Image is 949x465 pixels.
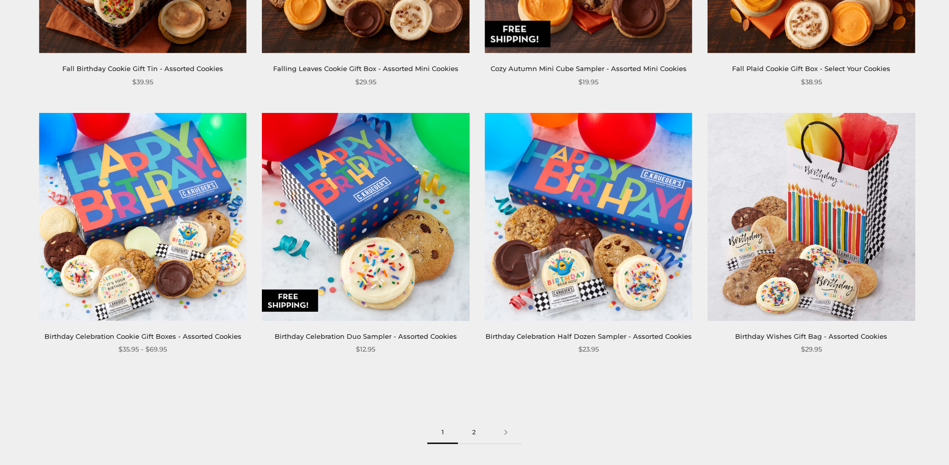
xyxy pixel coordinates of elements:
[801,344,822,355] span: $29.95
[735,332,887,340] a: Birthday Wishes Gift Bag - Assorted Cookies
[262,113,470,321] img: Birthday Celebration Duo Sampler - Assorted Cookies
[491,64,687,73] a: Cozy Autumn Mini Cube Sampler - Assorted Mini Cookies
[355,77,376,87] span: $29.95
[132,77,153,87] span: $39.95
[578,77,598,87] span: $19.95
[39,113,247,321] img: Birthday Celebration Cookie Gift Boxes - Assorted Cookies
[118,344,167,355] span: $35.95 - $69.95
[62,64,223,73] a: Fall Birthday Cookie Gift Tin - Assorted Cookies
[8,426,106,457] iframe: Sign Up via Text for Offers
[708,113,915,321] img: Birthday Wishes Gift Bag - Assorted Cookies
[356,344,375,355] span: $12.95
[485,332,692,340] a: Birthday Celebration Half Dozen Sampler - Assorted Cookies
[484,113,692,321] img: Birthday Celebration Half Dozen Sampler - Assorted Cookies
[44,332,241,340] a: Birthday Celebration Cookie Gift Boxes - Assorted Cookies
[427,421,458,444] span: 1
[458,421,490,444] a: 2
[732,64,890,73] a: Fall Plaid Cookie Gift Box - Select Your Cookies
[273,64,458,73] a: Falling Leaves Cookie Gift Box - Assorted Mini Cookies
[490,421,522,444] a: Next page
[801,77,822,87] span: $38.95
[275,332,457,340] a: Birthday Celebration Duo Sampler - Assorted Cookies
[578,344,599,355] span: $23.95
